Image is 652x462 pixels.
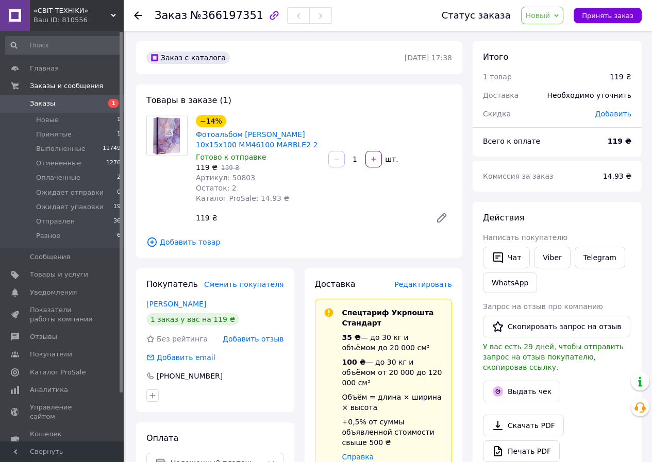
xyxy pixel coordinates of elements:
span: Новые [36,115,59,125]
span: Доставка [315,279,356,289]
span: Выполненные [36,144,86,153]
button: Выдать чек [483,381,560,402]
span: Действия [483,213,524,223]
div: 1 заказ у вас на 119 ₴ [146,313,239,326]
button: Чат [483,247,530,268]
div: 119 ₴ [192,211,427,225]
span: Редактировать [394,280,452,288]
div: — до 30 кг и объёмом от 20 000 до 120 000 см³ [342,357,444,388]
div: Добавить email [145,352,216,363]
span: 139 ₴ [221,164,240,172]
span: 14.93 ₴ [603,172,631,180]
span: Управление сайтом [30,403,95,421]
span: Доставка [483,91,519,99]
span: Добавить товар [146,236,452,248]
span: Кошелек компании [30,430,95,448]
div: [PHONE_NUMBER] [156,371,224,381]
span: Каталог ProSale: 14.93 ₴ [196,194,289,202]
div: шт. [383,154,399,164]
span: 19 [113,202,121,212]
span: Принятые [36,130,72,139]
span: Главная [30,64,59,73]
span: Разное [36,231,60,241]
span: У вас есть 29 дней, чтобы отправить запрос на отзыв покупателю, скопировав ссылку. [483,343,624,371]
b: 119 ₴ [608,137,631,145]
span: Показатели работы компании [30,305,95,324]
span: Каталог ProSale [30,368,86,377]
span: Итого [483,52,508,62]
a: Печать PDF [483,440,560,462]
span: Сменить покупателя [204,280,283,288]
input: Поиск [5,36,122,55]
span: Комиссия за заказ [483,172,554,180]
span: 1 [108,99,119,108]
a: Справка [342,453,374,461]
button: Принять заказ [574,8,642,23]
a: Telegram [575,247,625,268]
div: Вернуться назад [134,10,142,21]
a: Редактировать [431,208,452,228]
img: Фотоальбом Gedeon 10x15x100 MM46100 MARBLE2 2 [152,115,182,156]
span: 100 ₴ [342,358,366,366]
div: −14% [196,115,226,127]
div: Необходимо уточнить [541,84,638,107]
span: Артикул: 50803 [196,174,255,182]
span: Оплаченные [36,173,80,182]
span: Товары в заказе (1) [146,95,231,105]
time: [DATE] 17:38 [405,54,452,62]
span: Аналитика [30,385,68,395]
span: Сообщения [30,252,70,262]
a: WhatsApp [483,272,537,293]
span: Товары и услуги [30,270,88,279]
span: 35 ₴ [342,333,361,341]
span: Принять заказ [582,12,633,20]
div: +0,5% от суммы объявленной стоимости свыше 500 ₴ [342,417,444,448]
span: 36 [113,217,121,226]
span: 1 [117,130,121,139]
div: Ваш ID: 810556 [34,15,124,25]
span: Заказы [30,99,55,108]
span: Покупатель [146,279,198,289]
span: 1 [117,115,121,125]
span: Заказы и сообщения [30,81,103,91]
div: Заказ с каталога [146,52,230,64]
span: 0 [117,188,121,197]
span: 11749 [103,144,121,153]
span: Скидка [483,110,511,118]
span: «CBIT TEXHIKИ» [34,6,111,15]
span: Уведомления [30,288,77,297]
span: №366197351 [190,9,263,22]
span: Всего к оплате [483,137,540,145]
div: 119 ₴ [610,72,631,82]
span: Остаток: 2 [196,184,237,192]
span: 2 [117,173,121,182]
span: Запрос на отзыв про компанию [483,302,603,311]
div: — до 30 кг и объёмом до 20 000 см³ [342,332,444,353]
span: Заказ [155,9,187,22]
span: Без рейтинга [157,335,208,343]
span: Отмененные [36,159,81,168]
a: Скачать PDF [483,415,564,436]
span: Написать покупателю [483,233,567,242]
span: 1 товар [483,73,512,81]
span: 6 [117,231,121,241]
span: 119 ₴ [196,163,218,172]
span: Новый [526,11,550,20]
span: Спецтариф Укрпошта Стандарт [342,309,434,327]
button: Скопировать запрос на отзыв [483,316,630,337]
div: Добавить email [156,352,216,363]
div: Объём = длина × ширина × высота [342,392,444,413]
span: Добавить [595,110,631,118]
a: Viber [534,247,570,268]
span: Покупатели [30,350,72,359]
span: 1276 [106,159,121,168]
a: Фотоальбом [PERSON_NAME] 10x15x100 MM46100 MARBLE2 2 [196,130,317,149]
span: Отправлен [36,217,75,226]
span: Готово к отправке [196,153,266,161]
span: Ожидает отправки [36,188,104,197]
span: Добавить отзыв [223,335,283,343]
span: Ожидает упаковки [36,202,104,212]
span: Отзывы [30,332,57,341]
span: Оплата [146,433,178,443]
a: [PERSON_NAME] [146,300,206,308]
